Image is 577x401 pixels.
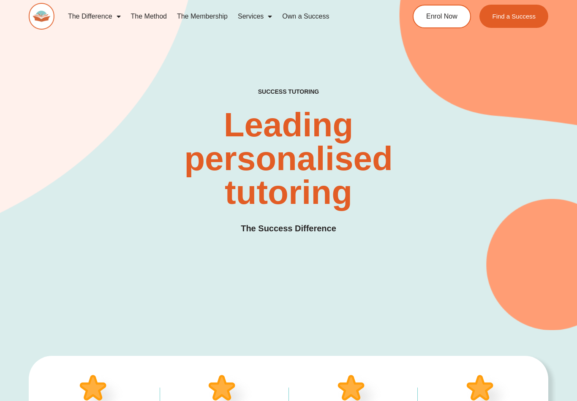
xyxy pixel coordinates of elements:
[479,5,548,28] a: Find a Success
[63,7,383,26] nav: Menu
[492,13,536,19] span: Find a Success
[277,7,334,26] a: Own a Success
[172,7,233,26] a: The Membership
[63,7,126,26] a: The Difference
[233,7,277,26] a: Services
[171,108,406,209] h2: Leading personalised tutoring
[426,13,457,20] span: Enrol Now
[126,7,172,26] a: The Method
[413,5,471,28] a: Enrol Now
[212,88,365,95] h4: SUCCESS TUTORING​
[241,222,336,235] h3: The Success Difference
